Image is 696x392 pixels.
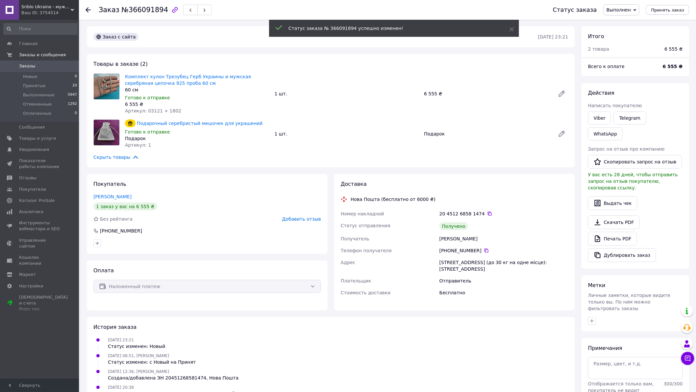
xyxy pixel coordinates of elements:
div: [PHONE_NUMBER] [99,228,143,234]
span: Адрес [341,260,355,265]
span: 2 товара [588,46,609,52]
span: Принять заказ [651,8,684,12]
a: Viber [588,111,611,125]
span: 300 / 300 [664,381,683,386]
div: Статус изменен: с Новый на Принят [108,359,196,365]
div: Отправитель [438,275,570,287]
span: Показатели работы компании [19,158,61,170]
div: Получено [439,222,468,230]
span: [DEMOGRAPHIC_DATA] и счета [19,294,68,312]
span: Маркет [19,272,36,278]
span: Стоимость доставки [341,290,391,295]
span: Выполнен [607,7,631,12]
span: Товары и услуги [19,135,56,141]
span: [DATE] 23:21 [108,338,134,342]
a: Редактировать [555,87,568,100]
span: Управление сайтом [19,237,61,249]
div: [PHONE_NUMBER] [439,247,568,254]
span: Действия [588,90,614,96]
span: Сообщения [19,124,45,130]
span: Главная [19,41,37,47]
div: 6 555 ₴ [125,101,269,108]
span: [DATE] 12:36, [PERSON_NAME] [108,369,169,374]
button: Дублировать заказ [588,248,656,262]
span: Аналитика [19,209,43,215]
a: Редактировать [555,127,568,140]
span: Sriblo Ukraine - мужские комплекты c цепочками из серебра 925 пробы [21,4,71,10]
a: [PERSON_NAME] [93,194,132,199]
div: Бесплатно [438,287,570,299]
span: [DATE] 08:51, [PERSON_NAME] [108,354,169,358]
span: 5947 [68,92,77,98]
span: Отзывы [19,175,37,181]
time: [DATE] 23:21 [538,34,568,39]
span: Заказы и сообщения [19,52,66,58]
div: Подарок [125,135,269,142]
span: 20 [72,83,77,89]
div: 1 заказ у вас на 6 555 ₴ [93,203,157,210]
div: 20 4512 6858 1474 [439,210,568,217]
span: Готово к отправке [125,129,170,135]
span: Скрыть товары [93,154,139,161]
span: Добавить отзыв [282,216,321,222]
a: Комплект кулон Трезубец Герб Украины и мужская серебряная цепочка 925 проба 60 см [125,74,251,86]
a: Печать PDF [588,232,637,246]
span: Получатель [341,236,369,241]
span: Покупатель [93,181,126,187]
div: Создана/добавлена ЭН 20451268581474, Нова Пошта [108,375,238,381]
span: История заказа [93,324,137,330]
button: Скопировать запрос на отзыв [588,155,682,169]
img: Комплект кулон Трезубец Герб Украины и мужская серебряная цепочка 925 проба 60 см [94,74,119,99]
span: Написать покупателю [588,103,642,108]
div: [STREET_ADDRESS] (до 30 кг на одне місце): [STREET_ADDRESS] [438,257,570,275]
span: Заказы [19,63,35,69]
span: [DATE] 20:38 [108,385,134,390]
div: 1 шт. [272,89,422,98]
span: У вас есть 28 дней, чтобы отправить запрос на отзыв покупателю, скопировав ссылку. [588,172,678,190]
span: Примечания [588,345,622,351]
span: Личные заметки, которые видите только вы. По ним можно фильтровать заказы [588,293,671,311]
span: Без рейтинга [100,216,133,222]
span: 0 [75,74,77,80]
span: Оплата [93,267,114,274]
span: Запрос на отзыв про компанию [588,146,665,152]
span: Плательщик [341,278,371,283]
span: Товары в заказе (2) [93,61,148,67]
span: Выполненные [23,92,55,98]
span: Телефон получателя [341,248,392,253]
span: Всего к оплате [588,64,625,69]
a: WhatsApp [588,127,623,140]
a: Скачать PDF [588,215,640,229]
button: Чат с покупателем [681,352,694,365]
span: Кошелек компании [19,255,61,266]
button: Выдать чек [588,196,637,210]
span: Каталог ProSale [19,198,55,204]
div: Статус заказа № 366091894 успешно изменен! [288,25,493,32]
div: 1 шт. [272,129,422,138]
span: Артикул: 1 [125,142,151,148]
div: 6 555 ₴ [421,89,553,98]
div: 6 555 ₴ [665,46,683,52]
span: Готово к отправке [125,95,170,100]
div: [PERSON_NAME] [438,233,570,245]
a: Подарочный серебристый мешочек для украшений [137,121,263,126]
span: Уведомления [19,147,49,153]
span: Покупатели [19,186,46,192]
div: Вернуться назад [86,7,91,13]
span: Настройки [19,283,43,289]
span: 0 [75,110,77,116]
span: Отмененные [23,101,52,107]
span: Заказ [99,6,119,14]
img: Подарочный серебристый мешочек для украшений [94,120,119,145]
span: №366091894 [121,6,168,14]
span: Оплаченные [23,110,51,116]
div: Ваш ID: 3754514 [21,10,79,16]
div: Нова Пошта (бесплатно от 6000 ₴) [349,196,437,203]
div: Подарок [421,129,553,138]
button: Принять заказ [646,5,689,15]
span: Доставка [341,181,367,187]
div: Заказ с сайта [93,33,138,41]
span: Инструменты вебмастера и SEO [19,220,61,232]
span: Новые [23,74,37,80]
span: Метки [588,282,606,288]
